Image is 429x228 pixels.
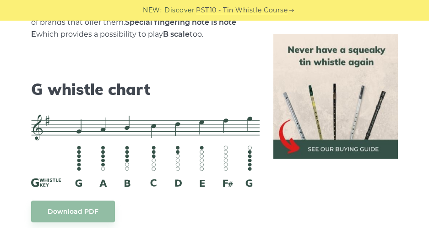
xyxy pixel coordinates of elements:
h2: G whistle chart [31,80,260,99]
a: PST10 - Tin Whistle Course [196,5,288,16]
span: Discover [164,5,195,16]
img: G Whistle Fingering Chart And Notes [31,114,260,187]
a: Download PDF [31,200,115,222]
span: NEW: [143,5,162,16]
p: An F sharp whistle is rare to find. However, there are a couple of brands that offer them. which ... [31,5,260,40]
img: tin whistle buying guide [273,34,398,159]
strong: B scale [163,30,190,39]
